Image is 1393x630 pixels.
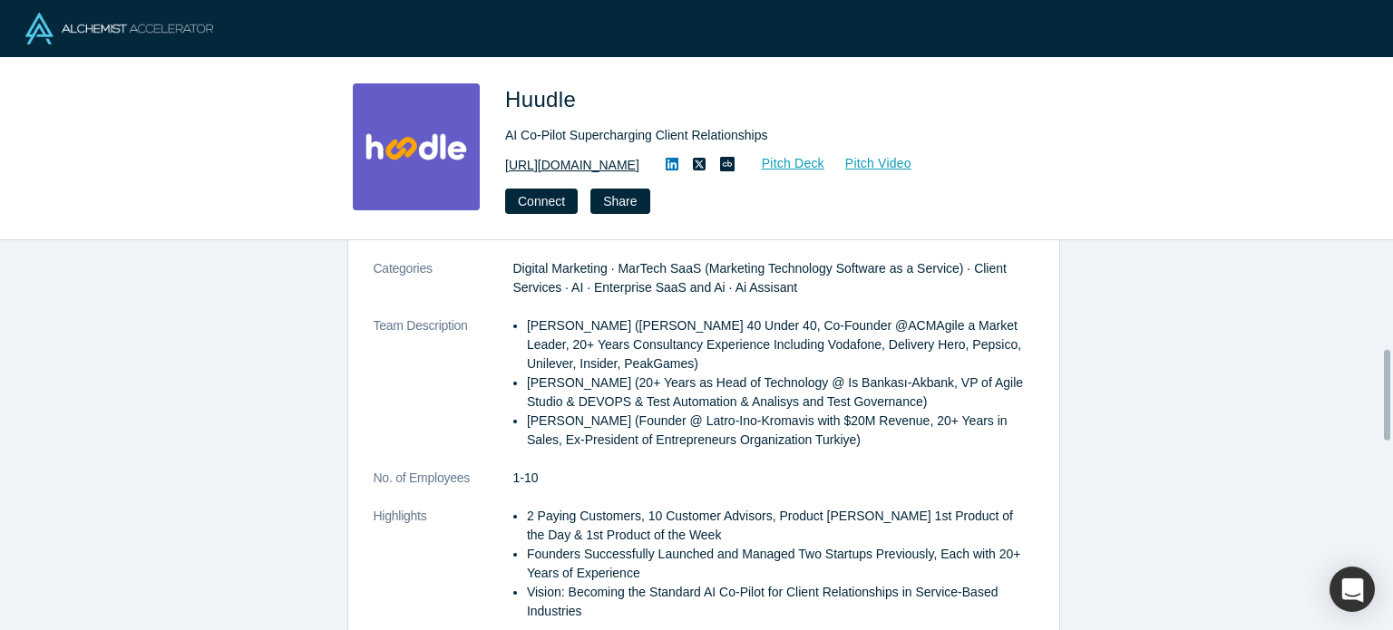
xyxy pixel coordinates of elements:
dd: 1-10 [513,469,1034,488]
a: Pitch Deck [742,153,825,174]
li: Founders Successfully Launched and Managed Two Startups Previously, Each with 20+ Years of Experi... [527,545,1034,583]
a: [URL][DOMAIN_NAME] [505,156,639,175]
dt: Incorporated in [374,221,513,259]
span: Digital Marketing · MarTech SaaS (Marketing Technology Software as a Service) · Client Services ·... [513,261,1007,295]
dt: No. of Employees [374,469,513,507]
button: Connect [505,189,578,214]
li: [PERSON_NAME] ([PERSON_NAME] 40 Under 40, Co-Founder @ACMAgile a Market Leader, 20+ Years Consult... [527,316,1034,373]
img: Huudle's Logo [353,83,480,210]
dt: Categories [374,259,513,316]
li: [PERSON_NAME] (Founder @ Latro-Ino-Kromavis with $20M Revenue, 20+ Years in Sales, Ex-President o... [527,412,1034,450]
button: Share [590,189,649,214]
a: Pitch Video [825,153,912,174]
div: AI Co-Pilot Supercharging Client Relationships [505,126,1013,145]
dt: Team Description [374,316,513,469]
li: 2 Paying Customers, 10 Customer Advisors, Product [PERSON_NAME] 1st Product of the Day & 1st Prod... [527,507,1034,545]
li: [PERSON_NAME] (20+ Years as Head of Technology @ Is Bankası-Akbank, VP of Agile Studio & DEVOPS &... [527,373,1034,412]
img: Alchemist Logo [25,13,213,44]
span: Huudle [505,87,582,111]
li: Vision: Becoming the Standard AI Co-Pilot for Client Relationships in Service-Based Industries [527,583,1034,621]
